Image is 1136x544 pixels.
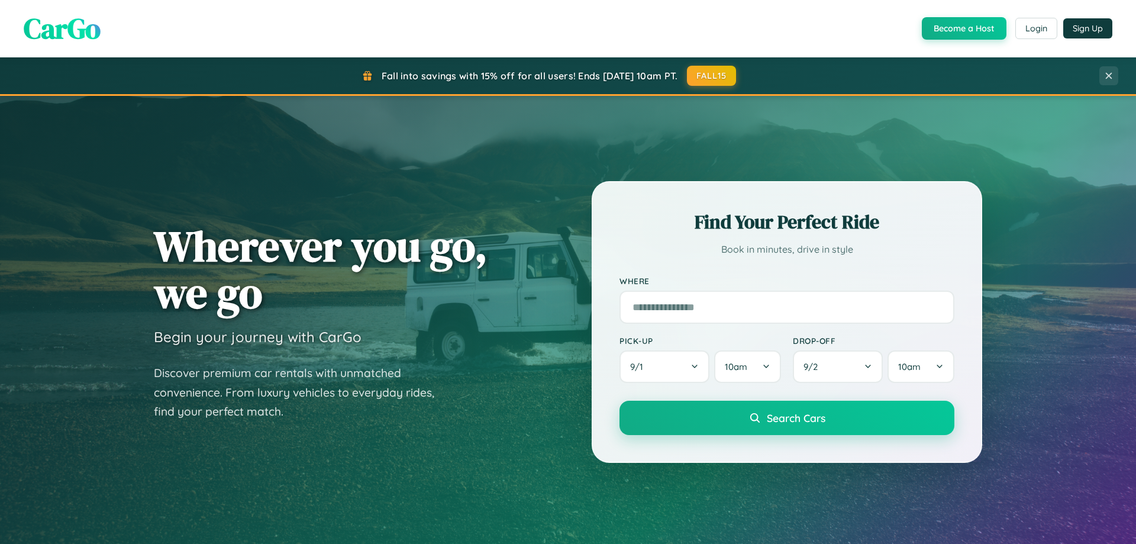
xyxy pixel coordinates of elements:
[630,361,649,372] span: 9 / 1
[619,276,954,286] label: Where
[619,401,954,435] button: Search Cars
[887,350,954,383] button: 10am
[767,411,825,424] span: Search Cars
[154,363,450,421] p: Discover premium car rentals with unmatched convenience. From luxury vehicles to everyday rides, ...
[725,361,747,372] span: 10am
[793,336,954,346] label: Drop-off
[24,9,101,48] span: CarGo
[687,66,737,86] button: FALL15
[619,336,781,346] label: Pick-up
[898,361,921,372] span: 10am
[714,350,781,383] button: 10am
[154,328,362,346] h3: Begin your journey with CarGo
[793,350,883,383] button: 9/2
[1015,18,1057,39] button: Login
[619,350,709,383] button: 9/1
[619,241,954,258] p: Book in minutes, drive in style
[1063,18,1112,38] button: Sign Up
[382,70,678,82] span: Fall into savings with 15% off for all users! Ends [DATE] 10am PT.
[154,223,488,316] h1: Wherever you go, we go
[922,17,1006,40] button: Become a Host
[803,361,824,372] span: 9 / 2
[619,209,954,235] h2: Find Your Perfect Ride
